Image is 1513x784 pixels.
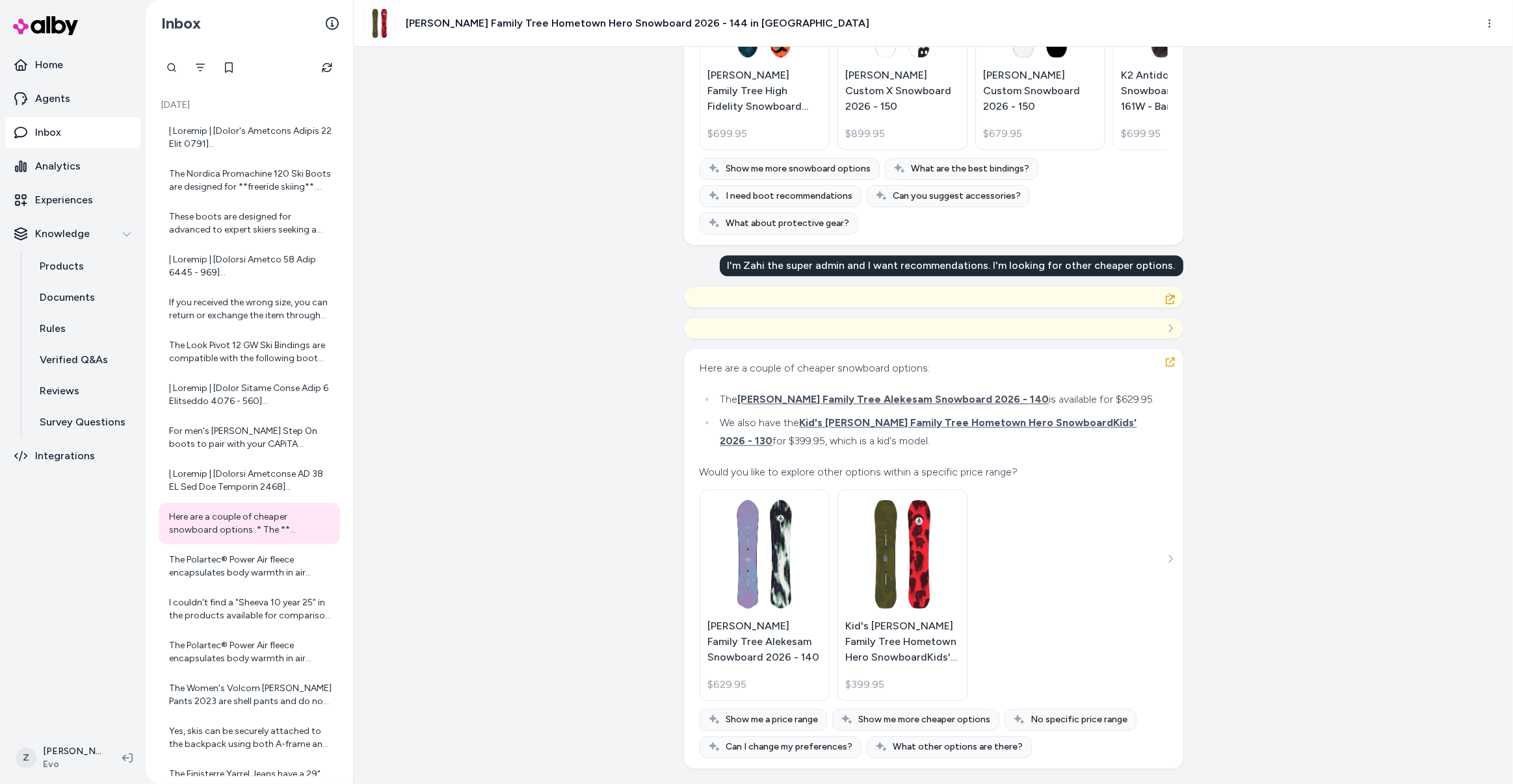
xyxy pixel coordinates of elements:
[43,758,101,771] span: Evo
[708,677,747,692] span: $629.95
[159,546,340,587] a: The Polartec® Power Air fleece encapsulates body warmth in air pockets, providing lightweight ins...
[169,725,332,751] div: Yes, skis can be securely attached to the backpack using both A-frame and vertical carry methods.
[893,740,1023,753] span: What other options are there?
[169,468,332,494] div: | Loremip | [Dolorsi Ametconse AD 38 EL Sed Doe Temporin 2468](utlab://etd.mag.ali/enimad-min-ven...
[846,677,885,692] span: $399.95
[35,448,95,464] p: Integrations
[708,68,821,114] p: [PERSON_NAME] Family Tree High Fidelity Snowboard 2026 - 154
[726,190,853,203] span: I need boot recommendations
[35,57,63,73] p: Home
[169,253,332,279] div: | Loremip | [Dolorsi Ametco 58 Adip 6445 - 969](elits://doe.tem.inc/utla/etdolor-magnaa-54?enim_a...
[169,339,332,365] div: The Look Pivot 12 GW Ski Bindings are compatible with the following boot sole types: * **ISO 5355...
[720,416,1137,447] span: Kid's [PERSON_NAME] Family Tree Hometown Hero SnowboardKids' 2026 - 130
[169,168,332,194] div: The Nordica Promachine 120 Ski Boots are designed for **freeride skiing**. They excel at making f...
[169,682,332,708] div: The Women's Volcom [PERSON_NAME] Pants 2023 are shell pants and do not have insulation. They are ...
[837,489,967,701] a: Kid's Burton Family Tree Hometown Hero SnowboardKids' 2026 - 130Kid's [PERSON_NAME] Family Tree H...
[5,151,140,182] a: Analytics
[159,160,340,201] a: The Nordica Promachine 120 Ski Boots are designed for **freeride skiing**. They excel at making f...
[40,259,84,274] p: Products
[159,460,340,501] a: | Loremip | [Dolorsi Ametconse AD 38 EL Sed Doe Temporin 2468](utlab://etd.mag.ali/enimad-min-ven...
[169,382,332,408] div: | Loremip | [Dolor Sitame Conse Adip 6 Elitseddo 4076 - 560](eiusm://tem.inc.utl/etdolorema/aliqu...
[169,553,332,579] div: The Polartec® Power Air fleece encapsulates body warmth in air pockets, providing lightweight ins...
[984,68,1097,114] p: [PERSON_NAME] Custom Snowboard 2026 - 150
[159,203,340,244] a: These boots are designed for advanced to expert skiers seeking a balance of precision, power, and...
[859,713,991,726] span: Show me more cheaper options
[40,352,108,368] p: Verified Q&As
[27,313,140,344] a: Rules
[365,8,395,38] img: burton-family-tree-hometown-hero-snowboard-2026-.jpg
[708,498,821,611] img: Burton Family Tree Alekesam Snowboard 2026 - 140
[27,251,140,282] a: Products
[27,407,140,438] a: Survey Questions
[40,383,79,399] p: Reviews
[40,290,95,305] p: Documents
[912,162,1030,175] span: What are the best bindings?
[700,489,830,701] a: Burton Family Tree Alekesam Snowboard 2026 - 140[PERSON_NAME] Family Tree Alekesam Snowboard 2026...
[1122,126,1161,142] span: $699.95
[159,374,340,416] a: | Loremip | [Dolor Sitame Conse Adip 6 Elitseddo 4076 - 560](eiusm://tem.inc.utl/etdolorema/aliqu...
[846,618,959,665] p: Kid's [PERSON_NAME] Family Tree Hometown Hero SnowboardKids' 2026 - 130
[169,639,332,665] div: The Polartec® Power Air fleece encapsulates body warmth in air pockets, providing lightweight ins...
[5,184,140,216] a: Experiences
[5,218,140,249] button: Knowledge
[720,255,1183,276] div: I'm Zahi the super admin and I want recommendations. I'm looking for other cheaper options.
[27,344,140,375] a: Verified Q&As
[5,49,140,81] a: Home
[1031,713,1128,726] span: No specific price range
[5,440,140,472] a: Integrations
[1163,551,1178,566] button: See more
[726,162,871,175] span: Show me more snowboard options
[738,393,1049,405] span: [PERSON_NAME] Family Tree Alekesam Snowboard 2026 - 140
[187,55,213,81] button: Filter
[169,511,332,537] div: Here are a couple of cheaper snowboard options: * The **[[PERSON_NAME] Family Tree Alekesam Snowb...
[5,83,140,114] a: Agents
[726,713,819,726] span: Show me a price range
[893,190,1021,203] span: Can you suggest accessories?
[159,674,340,716] a: The Women's Volcom [PERSON_NAME] Pants 2023 are shell pants and do not have insulation. They are ...
[717,414,1164,450] li: We also have the for $399.95, which is a kid's model.
[159,631,340,673] a: The Polartec® Power Air fleece encapsulates body warmth in air pockets, providing lightweight ins...
[846,68,959,114] p: [PERSON_NAME] Custom X Snowboard 2026 - 150
[43,745,101,758] p: [PERSON_NAME]
[27,282,140,313] a: Documents
[169,596,332,622] div: I couldn't find a "Sheeva 10 year 25" in the products available for comparison. Would you like me...
[159,503,340,544] a: Here are a couple of cheaper snowboard options: * The **[[PERSON_NAME] Family Tree Alekesam Snowb...
[726,217,850,230] span: What about protective gear?
[169,210,332,236] div: These boots are designed for advanced to expert skiers seeking a balance of precision, power, and...
[169,425,332,451] div: For men's [PERSON_NAME] Step On boots to pair with your CAPiTA Outerspace Living snowboard, the [...
[16,748,36,768] span: Z
[700,463,1164,481] div: Would you like to explore other options within a specific price range?
[1163,320,1178,336] button: See more
[5,117,140,148] a: Inbox
[159,246,340,287] a: | Loremip | [Dolorsi Ametco 58 Adip 6445 - 969](elits://doe.tem.inc/utla/etdolor-magnaa-54?enim_a...
[40,321,66,336] p: Rules
[169,296,332,322] div: If you received the wrong size, you can return or exchange the item through [DOMAIN_NAME]'s retur...
[708,618,821,665] p: [PERSON_NAME] Family Tree Alekesam Snowboard 2026 - 140
[984,126,1023,142] span: $679.95
[708,126,748,142] span: $699.95
[35,192,93,208] p: Experiences
[8,737,112,779] button: Z[PERSON_NAME]Evo
[846,498,959,611] img: Kid's Burton Family Tree Hometown Hero SnowboardKids' 2026 - 130
[35,226,90,242] p: Knowledge
[35,158,81,174] p: Analytics
[161,14,201,33] h2: Inbox
[1122,68,1235,114] p: K2 Antidote Snowboard 2026 - 161W - Bamboo
[169,125,332,151] div: | Loremip | [Dolor's Ametcons Adipis 22 Elit 0791](seddo://eiu.tem.inc/utla/etdolore-magnaa-78-en...
[35,125,61,140] p: Inbox
[159,288,340,330] a: If you received the wrong size, you can return or exchange the item through [DOMAIN_NAME]'s retur...
[159,717,340,759] a: Yes, skis can be securely attached to the backpack using both A-frame and vertical carry methods.
[726,740,853,753] span: Can I change my preferences?
[35,91,70,107] p: Agents
[717,390,1164,409] li: The is available for $629.95.
[159,331,340,373] a: The Look Pivot 12 GW Ski Bindings are compatible with the following boot sole types: * **ISO 5355...
[159,588,340,630] a: I couldn't find a "Sheeva 10 year 25" in the products available for comparison. Would you like me...
[40,414,125,430] p: Survey Questions
[846,126,886,142] span: $899.95
[159,417,340,459] a: For men's [PERSON_NAME] Step On boots to pair with your CAPiTA Outerspace Living snowboard, the [...
[159,117,340,158] a: | Loremip | [Dolor's Ametcons Adipis 22 Elit 0791](seddo://eiu.tem.inc/utla/etdolore-magnaa-78-en...
[700,359,1164,377] div: Here are a couple of cheaper snowboard options:
[27,375,140,407] a: Reviews
[13,16,78,35] img: alby Logo
[314,55,340,81] button: Refresh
